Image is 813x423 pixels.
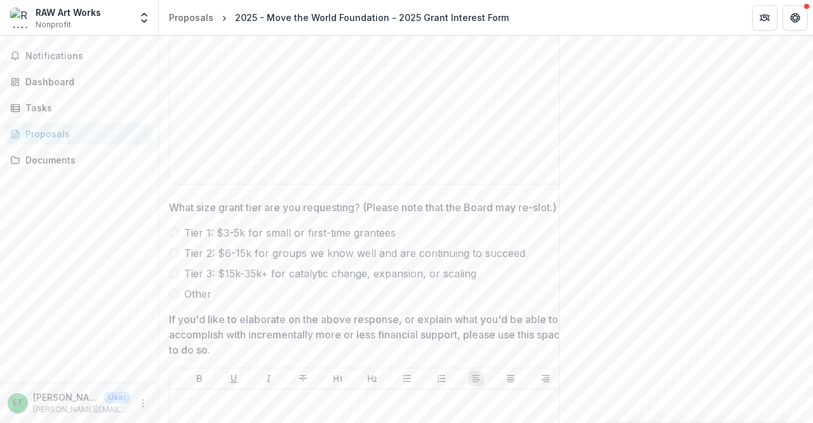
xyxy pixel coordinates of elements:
div: RAW Art Works [36,6,101,19]
div: Tasks [25,101,143,114]
a: Documents [5,149,153,170]
button: Italicize [261,371,276,386]
button: Open entity switcher [135,5,153,31]
a: Proposals [164,8,218,27]
span: Tier 1: $3-5k for small or first-time grantees [184,225,396,240]
button: Align Right [538,371,553,386]
div: Proposals [25,127,143,141]
button: Bullet List [400,371,415,386]
button: Bold [192,371,207,386]
button: Heading 2 [365,371,380,386]
nav: breadcrumb [164,8,514,27]
img: RAW Art Works [10,8,30,28]
p: If you'd like to elaborate on the above response, or explain what you'd be able to accomplish wit... [169,312,568,357]
span: Tier 3: $15k-35k+ for catalytic change, expansion, or scaling [184,266,476,281]
div: Elliot Tranter [13,399,23,407]
div: Proposals [169,11,213,24]
a: Proposals [5,123,153,144]
div: Dashboard [25,75,143,88]
p: [PERSON_NAME][EMAIL_ADDRESS][DOMAIN_NAME] [33,404,130,415]
span: Nonprofit [36,19,71,31]
button: Partners [752,5,777,31]
button: Align Left [469,371,484,386]
button: Align Center [503,371,518,386]
button: Get Help [783,5,808,31]
div: Documents [25,153,143,167]
span: Other [184,286,212,302]
span: Notifications [25,51,148,62]
p: What size grant tier are you requesting? (Please note that the Board may re-slot.) [169,200,556,215]
button: Heading 1 [330,371,346,386]
span: Tier 2: $6-15k for groups we know well and are continuing to succeed [184,246,525,261]
button: Notifications [5,46,153,66]
p: User [104,392,130,403]
button: Strike [295,371,311,386]
a: Dashboard [5,71,153,92]
button: More [135,396,151,411]
div: 2025 - Move the World Foundation - 2025 Grant Interest Form [235,11,509,24]
p: [PERSON_NAME] [33,391,99,404]
button: Underline [226,371,241,386]
button: Ordered List [434,371,449,386]
a: Tasks [5,97,153,118]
